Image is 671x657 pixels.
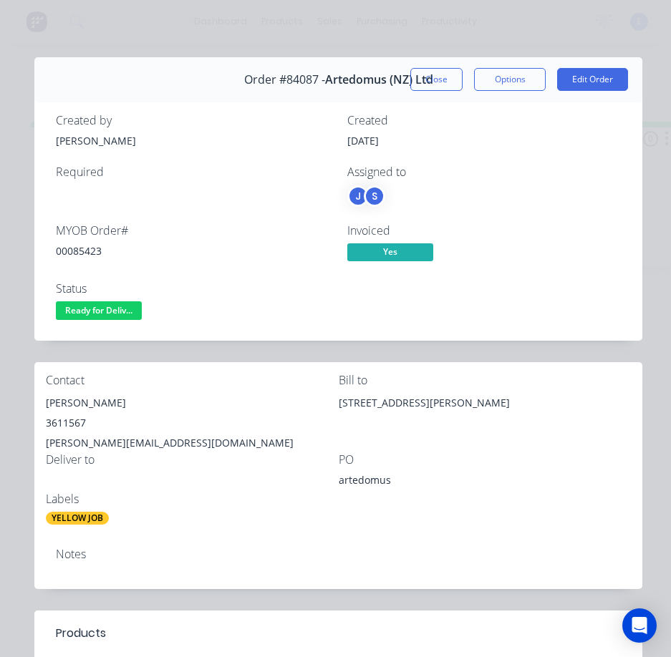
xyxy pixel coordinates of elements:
div: [PERSON_NAME] [56,133,330,148]
div: Deliver to [46,453,339,467]
button: Edit Order [557,68,628,91]
div: Required [56,165,330,179]
div: J [347,185,369,207]
span: Order #84087 - [244,73,325,87]
div: [STREET_ADDRESS][PERSON_NAME] [339,393,632,439]
div: S [364,185,385,207]
div: Contact [46,374,339,387]
div: [PERSON_NAME]3611567[PERSON_NAME][EMAIL_ADDRESS][DOMAIN_NAME] [46,393,339,453]
span: Yes [347,243,433,261]
div: [PERSON_NAME][EMAIL_ADDRESS][DOMAIN_NAME] [46,433,339,453]
div: Open Intercom Messenger [622,608,657,643]
span: Artedomus (NZ) Ltd [325,73,433,87]
div: Products [56,625,106,642]
div: Created [347,114,622,127]
div: Invoiced [347,224,622,238]
div: Notes [56,547,621,561]
button: Options [474,68,546,91]
button: Close [410,68,463,91]
div: [PERSON_NAME] [46,393,339,413]
button: Ready for Deliv... [56,301,142,323]
div: Created by [56,114,330,127]
div: Status [56,282,330,296]
div: 00085423 [56,243,330,258]
span: [DATE] [347,134,379,147]
div: MYOB Order # [56,224,330,238]
button: JS [347,185,385,207]
span: Ready for Deliv... [56,301,142,319]
div: PO [339,453,632,467]
div: YELLOW JOB [46,512,109,525]
div: artedomus [339,472,518,492]
div: Assigned to [347,165,622,179]
div: Bill to [339,374,632,387]
div: Labels [46,492,339,506]
div: 3611567 [46,413,339,433]
div: [STREET_ADDRESS][PERSON_NAME] [339,393,632,413]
